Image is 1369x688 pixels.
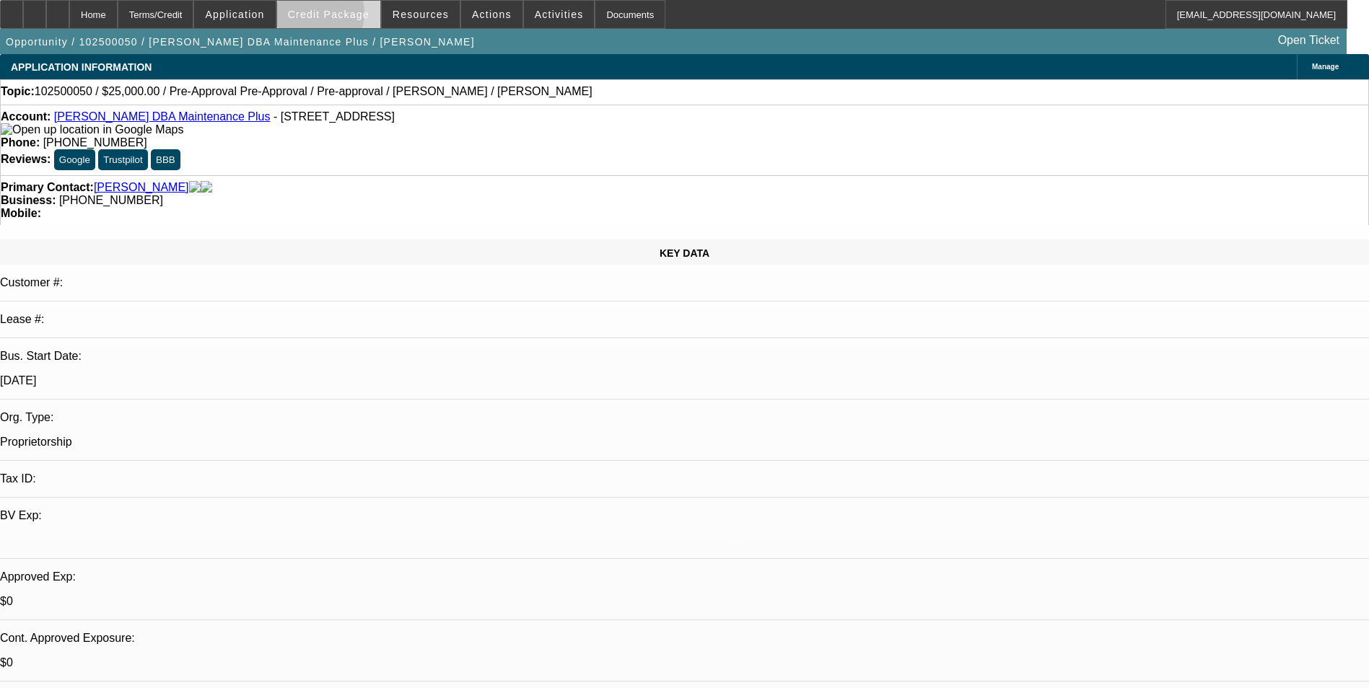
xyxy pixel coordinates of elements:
strong: Primary Contact: [1,181,94,194]
span: Activities [535,9,584,20]
span: [PHONE_NUMBER] [59,194,163,206]
strong: Topic: [1,85,35,98]
a: [PERSON_NAME] [94,181,189,194]
span: APPLICATION INFORMATION [11,61,152,73]
a: Open Ticket [1272,28,1345,53]
span: 102500050 / $25,000.00 / Pre-Approval Pre-Approval / Pre-approval / [PERSON_NAME] / [PERSON_NAME] [35,85,592,98]
span: Application [205,9,264,20]
button: Actions [461,1,522,28]
span: Credit Package [288,9,369,20]
button: Resources [382,1,460,28]
span: Actions [472,9,512,20]
button: Activities [524,1,595,28]
img: Open up location in Google Maps [1,123,183,136]
strong: Reviews: [1,153,51,165]
span: Manage [1312,63,1339,71]
button: Application [194,1,275,28]
strong: Business: [1,194,56,206]
span: Opportunity / 102500050 / [PERSON_NAME] DBA Maintenance Plus / [PERSON_NAME] [6,36,475,48]
a: [PERSON_NAME] DBA Maintenance Plus [54,110,271,123]
strong: Mobile: [1,207,41,219]
img: facebook-icon.png [189,181,201,194]
button: BBB [151,149,180,170]
button: Credit Package [277,1,380,28]
strong: Account: [1,110,51,123]
img: linkedin-icon.png [201,181,212,194]
a: View Google Maps [1,123,183,136]
button: Google [54,149,95,170]
span: KEY DATA [660,247,709,259]
span: Resources [393,9,449,20]
span: - [STREET_ADDRESS] [274,110,395,123]
button: Trustpilot [98,149,147,170]
strong: Phone: [1,136,40,149]
span: [PHONE_NUMBER] [43,136,147,149]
